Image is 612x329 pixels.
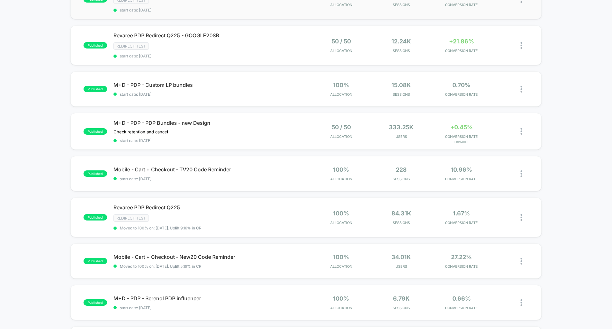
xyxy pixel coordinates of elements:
[452,82,470,88] span: 0.70%
[433,221,490,225] span: CONVERSION RATE
[373,49,430,53] span: Sessions
[84,214,107,221] span: published
[391,38,411,45] span: 12.24k
[433,92,490,97] span: CONVERSION RATE
[521,214,522,221] img: close
[391,254,411,260] span: 34.01k
[113,120,306,126] span: M+D - PDP - PDP Bundles - new Design
[451,166,472,173] span: 10.96%
[113,138,306,143] span: start date: [DATE]
[433,306,490,310] span: CONVERSION RATE
[521,86,522,93] img: close
[84,170,107,177] span: published
[113,82,306,88] span: M+D - PDP - Custom LP bundles
[433,3,490,7] span: CONVERSION RATE
[113,8,306,12] span: start date: [DATE]
[450,124,473,131] span: +0.45%
[84,42,107,49] span: published
[393,295,410,302] span: 6.79k
[373,92,430,97] span: Sessions
[331,124,351,131] span: 50 / 50
[330,49,352,53] span: Allocation
[331,38,351,45] span: 50 / 50
[330,3,352,7] span: Allocation
[333,166,349,173] span: 100%
[433,140,490,144] span: for Mixes
[330,92,352,97] span: Allocation
[330,264,352,269] span: Allocation
[113,254,306,260] span: Mobile - Cart + Checkout - New20 Code Reminder
[333,82,349,88] span: 100%
[433,264,490,269] span: CONVERSION RATE
[84,128,107,135] span: published
[373,134,430,139] span: Users
[113,42,149,50] span: Redirect Test
[453,210,470,217] span: 1.67%
[433,49,490,53] span: CONVERSION RATE
[333,210,349,217] span: 100%
[333,254,349,260] span: 100%
[373,221,430,225] span: Sessions
[373,177,430,181] span: Sessions
[521,258,522,265] img: close
[391,82,411,88] span: 15.08k
[433,177,490,181] span: CONVERSION RATE
[113,166,306,173] span: Mobile - Cart + Checkout - TV20 Code Reminder
[391,210,411,217] span: 84.31k
[330,134,352,139] span: Allocation
[113,32,306,39] span: Revaree PDP Redirect Q225 - GOOGLE20SB
[330,221,352,225] span: Allocation
[333,295,349,302] span: 100%
[373,3,430,7] span: Sessions
[521,299,522,306] img: close
[113,295,306,302] span: M+D - PDP - Serenol PDP influencer
[449,38,474,45] span: +21.86%
[113,214,149,222] span: Redirect Test
[113,305,306,310] span: start date: [DATE]
[330,306,352,310] span: Allocation
[433,134,490,139] span: CONVERSION RATE
[113,92,306,97] span: start date: [DATE]
[521,42,522,49] img: close
[113,129,168,134] span: Check retention and cancel
[521,170,522,177] img: close
[452,295,471,302] span: 0.66%
[396,166,407,173] span: 228
[120,264,201,269] span: Moved to 100% on: [DATE] . Uplift: 5.19% in CR
[373,306,430,310] span: Sessions
[120,226,201,230] span: Moved to 100% on: [DATE] . Uplift: 9.16% in CR
[373,264,430,269] span: Users
[451,254,472,260] span: 27.22%
[84,86,107,92] span: published
[389,124,413,131] span: 333.25k
[113,176,306,181] span: start date: [DATE]
[84,258,107,264] span: published
[330,177,352,181] span: Allocation
[84,299,107,306] span: published
[113,204,306,211] span: Revaree PDP Redirect Q225
[113,54,306,58] span: start date: [DATE]
[521,128,522,135] img: close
